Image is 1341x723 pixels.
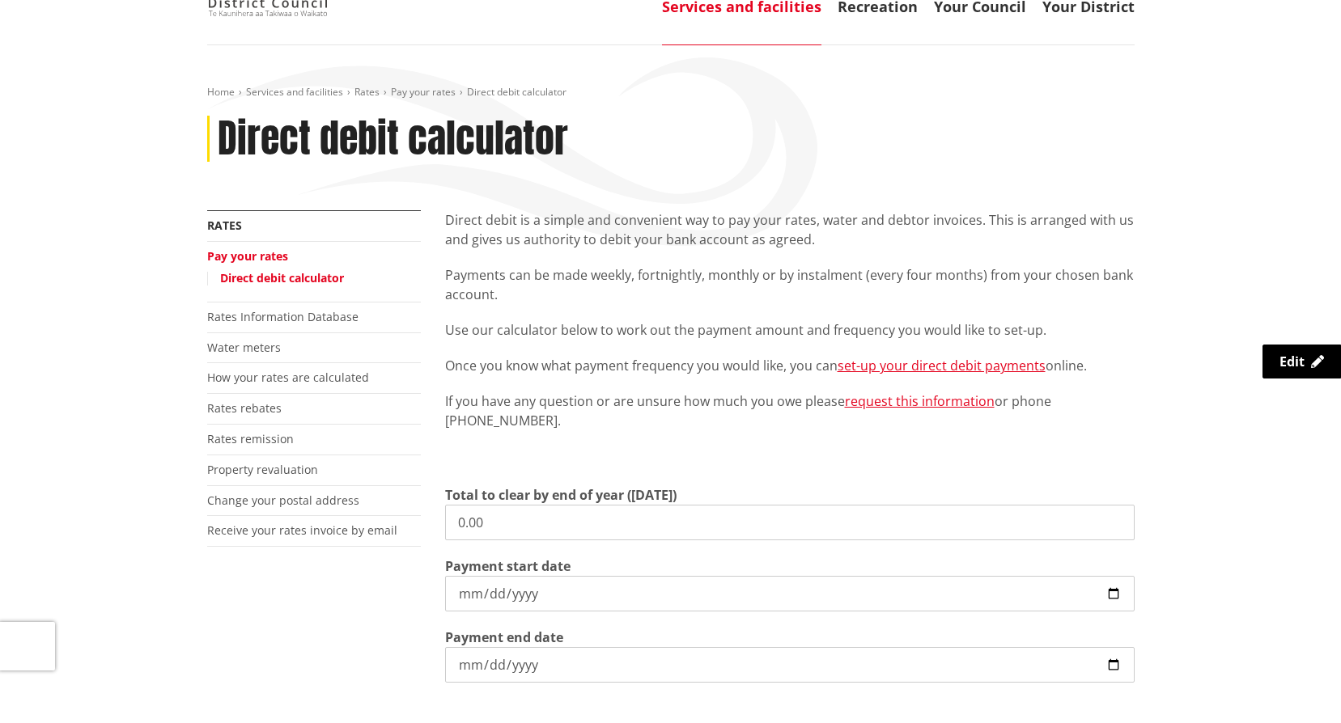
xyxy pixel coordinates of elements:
[445,265,1135,304] p: Payments can be made weekly, fortnightly, monthly or by instalment (every four months) from your ...
[445,356,1135,375] p: Once you know what payment frequency you would like, you can online.
[207,309,359,324] a: Rates Information Database
[391,85,456,99] a: Pay your rates
[1262,345,1341,378] a: Edit
[445,628,563,647] label: Payment end date
[207,522,397,538] a: Receive your rates invoice by email
[207,400,282,416] a: Rates rebates
[220,270,344,285] a: Direct debit calculator
[845,392,995,410] a: request this information
[207,248,288,264] a: Pay your rates
[445,391,1135,430] p: If you have any question or are unsure how much you owe please or phone [PHONE_NUMBER].
[207,218,242,233] a: Rates
[207,370,369,385] a: How your rates are calculated
[207,493,359,508] a: Change your postal address
[354,85,380,99] a: Rates
[445,320,1135,340] p: Use our calculator below to work out the payment amount and frequency you would like to set-up.
[207,431,294,446] a: Rates remission
[838,357,1046,374] a: set-up your direct debit payments
[207,86,1135,99] nav: breadcrumb
[218,116,568,163] h1: Direct debit calculator
[445,210,1135,249] p: Direct debit is a simple and convenient way to pay your rates, water and debtor invoices. This is...
[467,85,567,99] span: Direct debit calculator
[445,556,571,576] label: Payment start date
[1279,353,1305,370] span: Edit
[207,85,235,99] a: Home
[207,462,318,477] a: Property revaluation
[445,485,677,505] label: Total to clear by end of year ([DATE])
[246,85,343,99] a: Services and facilities
[1267,655,1325,713] iframe: Messenger Launcher
[207,340,281,355] a: Water meters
